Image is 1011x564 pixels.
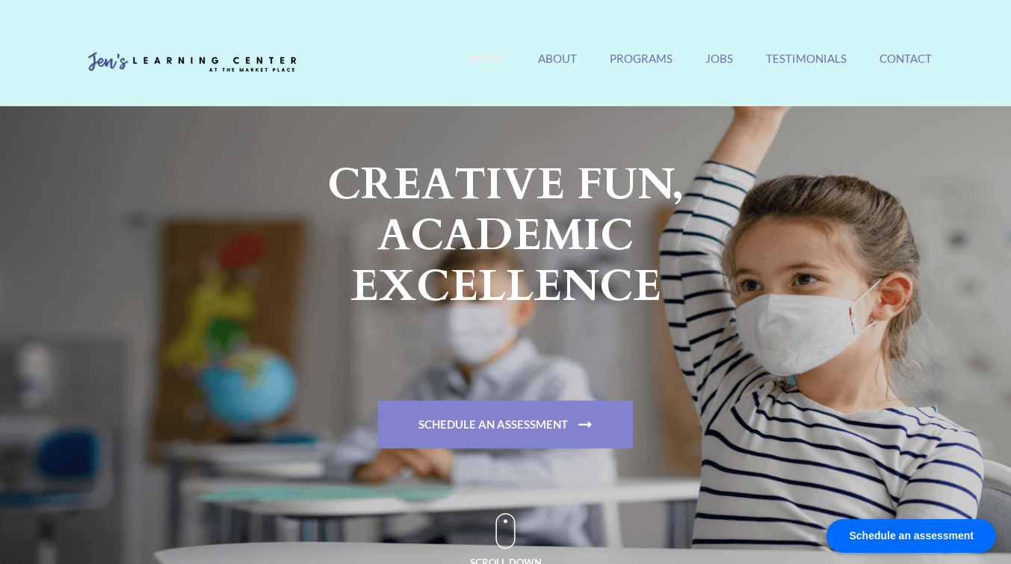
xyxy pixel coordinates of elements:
a: Jobs [705,52,733,84]
a: Schedule An Assessment [378,400,633,448]
a: Contact [879,52,932,84]
div: Schedule an assessment [826,519,996,553]
a: About [538,52,577,84]
img: Jen's Learning Center Logo Transparent [80,40,304,85]
a: Home [471,52,505,84]
a: Programs [610,52,673,84]
a: Testimonials [766,52,847,84]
